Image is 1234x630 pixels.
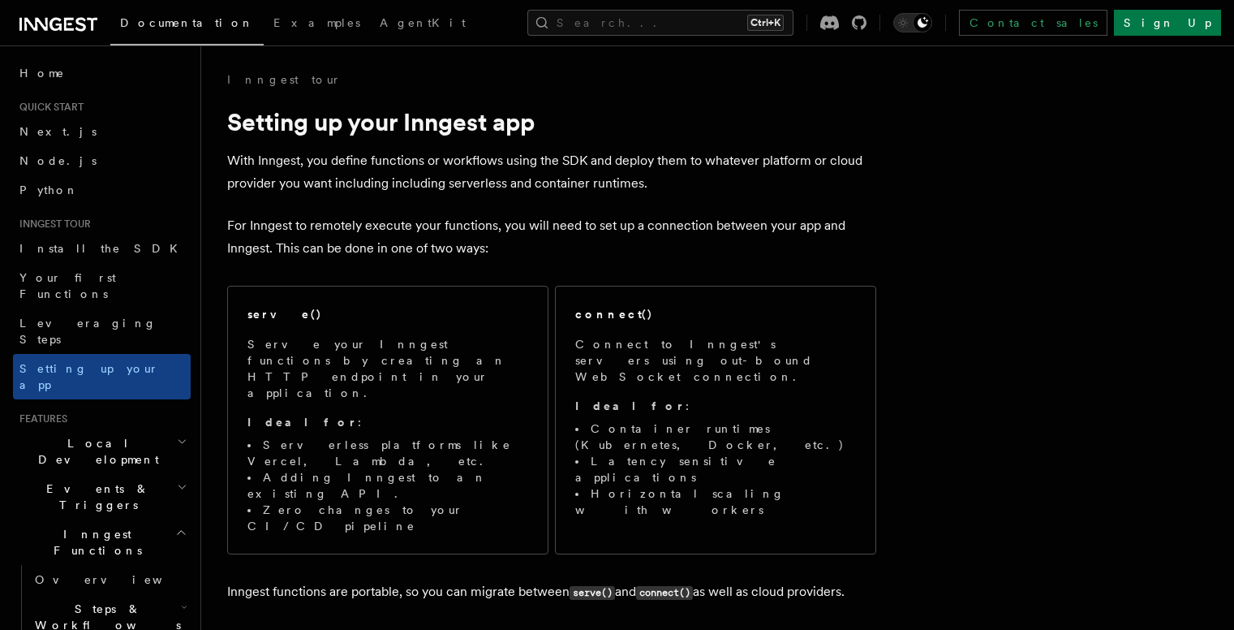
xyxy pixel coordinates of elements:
p: Connect to Inngest's servers using out-bound WebSocket connection. [575,336,856,385]
a: connect()Connect to Inngest's servers using out-bound WebSocket connection.Ideal for:Container ru... [555,286,876,554]
a: serve()Serve your Inngest functions by creating an HTTP endpoint in your application.Ideal for:Se... [227,286,548,554]
strong: Ideal for [575,399,686,412]
li: Latency sensitive applications [575,453,856,485]
span: Inngest Functions [13,526,175,559]
span: Overview [35,573,202,586]
span: Quick start [13,101,84,114]
span: Install the SDK [19,242,187,255]
a: Leveraging Steps [13,309,191,354]
span: Events & Triggers [13,481,177,513]
code: connect() [636,586,693,600]
h2: serve() [247,306,322,322]
a: Examples [264,5,370,44]
a: Home [13,58,191,88]
li: Horizontal scaling with workers [575,485,856,518]
strong: Ideal for [247,416,358,429]
p: With Inngest, you define functions or workflows using the SDK and deploy them to whatever platfor... [227,149,876,195]
span: AgentKit [380,16,466,29]
h1: Setting up your Inngest app [227,107,876,136]
button: Inngest Functions [13,520,191,565]
code: serve() [570,586,615,600]
a: Your first Functions [13,263,191,309]
a: Overview [28,565,191,594]
span: Features [13,412,67,425]
a: Next.js [13,117,191,146]
button: Search...Ctrl+K [527,10,793,36]
p: Inngest functions are portable, so you can migrate between and as well as cloud providers. [227,580,876,604]
a: Documentation [110,5,264,45]
button: Events & Triggers [13,474,191,520]
li: Zero changes to your CI/CD pipeline [247,502,528,534]
p: : [575,398,856,414]
li: Container runtimes (Kubernetes, Docker, etc.) [575,421,856,453]
button: Toggle dark mode [893,13,932,32]
p: : [247,414,528,430]
a: Sign Up [1114,10,1221,36]
span: Python [19,183,79,196]
a: Node.js [13,146,191,175]
a: Inngest tour [227,71,341,88]
span: Examples [273,16,360,29]
span: Inngest tour [13,218,91,231]
p: Serve your Inngest functions by creating an HTTP endpoint in your application. [247,336,528,401]
h2: connect() [575,306,653,322]
p: For Inngest to remotely execute your functions, you will need to set up a connection between your... [227,214,876,260]
span: Setting up your app [19,362,159,391]
a: Python [13,175,191,205]
span: Your first Functions [19,271,116,300]
span: Home [19,65,65,81]
a: Setting up your app [13,354,191,399]
span: Local Development [13,435,177,468]
li: Serverless platforms like Vercel, Lambda, etc. [247,437,528,469]
span: Leveraging Steps [19,317,157,346]
span: Node.js [19,154,97,167]
a: Contact sales [959,10,1107,36]
span: Next.js [19,125,97,138]
kbd: Ctrl+K [747,15,784,31]
button: Local Development [13,429,191,474]
a: AgentKit [370,5,475,44]
li: Adding Inngest to an existing API. [247,469,528,502]
a: Install the SDK [13,234,191,263]
span: Documentation [120,16,254,29]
